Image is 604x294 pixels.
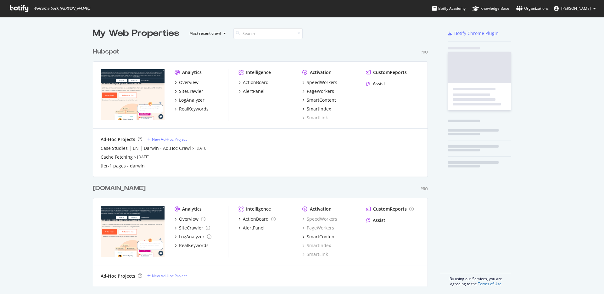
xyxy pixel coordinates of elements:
[373,81,385,87] div: Assist
[473,5,509,12] div: Knowledge Base
[246,69,271,76] div: Intelligence
[179,79,199,86] div: Overview
[302,97,336,103] a: SmartContent
[93,27,179,40] div: My Web Properties
[101,69,165,120] img: hubspot.com
[307,234,336,240] div: SmartContent
[179,225,203,231] div: SiteCrawler
[302,88,334,94] a: PageWorkers
[246,206,271,212] div: Intelligence
[238,88,265,94] a: AlertPanel
[302,242,331,249] a: SmartIndex
[421,186,428,191] div: Pro
[307,97,336,103] div: SmartContent
[184,28,228,38] button: Most recent crawl
[137,154,149,160] a: [DATE]
[243,225,265,231] div: AlertPanel
[238,216,276,222] a: ActionBoard
[302,225,334,231] a: PageWorkers
[373,206,407,212] div: CustomReports
[152,137,187,142] div: New Ad-Hoc Project
[182,206,202,212] div: Analytics
[243,88,265,94] div: AlertPanel
[302,106,331,112] a: SmartIndex
[307,106,331,112] div: SmartIndex
[175,234,211,240] a: LogAnalyzer
[366,81,385,87] a: Assist
[373,69,407,76] div: CustomReports
[310,206,332,212] div: Activation
[175,225,210,231] a: SiteCrawler
[152,273,187,279] div: New Ad-Hoc Project
[101,136,135,143] div: Ad-Hoc Projects
[307,88,334,94] div: PageWorkers
[93,47,122,56] a: Hubspot
[302,234,336,240] a: SmartContent
[147,137,187,142] a: New Ad-Hoc Project
[189,31,221,35] div: Most recent crawl
[421,49,428,55] div: Pro
[101,145,191,151] a: Case Studies | EN | Darwin - Ad.Hoc Crawl
[561,6,591,11] span: Victor Pan
[195,145,208,151] a: [DATE]
[366,206,414,212] a: CustomReports
[478,281,501,286] a: Terms of Use
[302,216,337,222] a: SpeedWorkers
[182,69,202,76] div: Analytics
[101,154,133,160] a: Cache Fetching
[448,30,499,37] a: Botify Chrome Plugin
[310,69,332,76] div: Activation
[33,6,90,11] span: Welcome back, [PERSON_NAME] !
[238,79,269,86] a: ActionBoard
[101,163,145,169] a: tier-1 pages - darwin
[307,79,337,86] div: SpeedWorkers
[454,30,499,37] div: Botify Chrome Plugin
[238,225,265,231] a: AlertPanel
[440,273,511,286] div: By using our Services, you are agreeing to the
[243,216,269,222] div: ActionBoard
[175,216,205,222] a: Overview
[302,251,328,257] a: SmartLink
[243,79,269,86] div: ActionBoard
[93,184,146,193] div: [DOMAIN_NAME]
[175,97,204,103] a: LogAnalyzer
[432,5,466,12] div: Botify Academy
[175,88,203,94] a: SiteCrawler
[179,216,199,222] div: Overview
[93,47,120,56] div: Hubspot
[366,69,407,76] a: CustomReports
[147,273,187,279] a: New Ad-Hoc Project
[101,273,135,279] div: Ad-Hoc Projects
[302,79,337,86] a: SpeedWorkers
[179,242,209,249] div: RealKeywords
[93,40,433,286] div: grid
[179,106,209,112] div: RealKeywords
[366,217,385,223] a: Assist
[175,79,199,86] a: Overview
[233,28,303,39] input: Search
[302,115,328,121] a: SmartLink
[175,242,209,249] a: RealKeywords
[179,234,204,240] div: LogAnalyzer
[101,206,165,257] img: hubspot-bulkdataexport.com
[93,184,148,193] a: [DOMAIN_NAME]
[549,3,601,14] button: [PERSON_NAME]
[373,217,385,223] div: Assist
[175,106,209,112] a: RealKeywords
[179,97,204,103] div: LogAnalyzer
[179,88,203,94] div: SiteCrawler
[516,5,549,12] div: Organizations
